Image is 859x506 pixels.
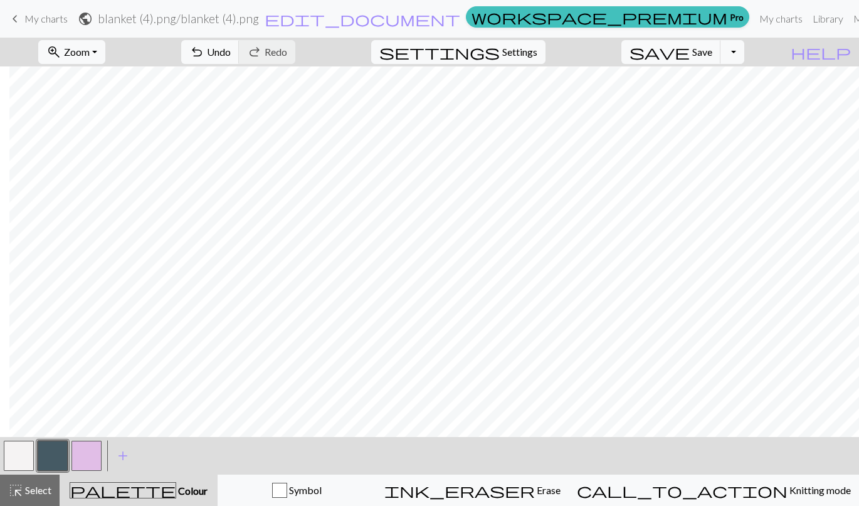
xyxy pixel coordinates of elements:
[78,10,93,28] span: public
[379,43,500,61] span: settings
[466,6,749,28] a: Pro
[46,43,61,61] span: zoom_in
[176,485,208,497] span: Colour
[98,11,259,26] h2: blanket (4).png / blanket (4).png
[189,43,204,61] span: undo
[23,484,51,496] span: Select
[24,13,68,24] span: My charts
[181,40,240,64] button: Undo
[472,8,727,26] span: workspace_premium
[791,43,851,61] span: help
[70,482,176,499] span: palette
[808,6,848,31] a: Library
[535,484,561,496] span: Erase
[577,482,788,499] span: call_to_action
[379,45,500,60] i: Settings
[502,45,537,60] span: Settings
[64,46,90,58] span: Zoom
[371,40,545,64] button: SettingsSettings
[8,8,68,29] a: My charts
[376,475,569,506] button: Erase
[60,475,218,506] button: Colour
[569,475,859,506] button: Knitting mode
[207,46,231,58] span: Undo
[265,10,460,28] span: edit_document
[630,43,690,61] span: save
[384,482,535,499] span: ink_eraser
[8,10,23,28] span: keyboard_arrow_left
[692,46,712,58] span: Save
[8,482,23,499] span: highlight_alt
[788,484,851,496] span: Knitting mode
[218,475,376,506] button: Symbol
[115,447,130,465] span: add
[621,40,721,64] button: Save
[754,6,808,31] a: My charts
[38,40,105,64] button: Zoom
[287,484,322,496] span: Symbol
